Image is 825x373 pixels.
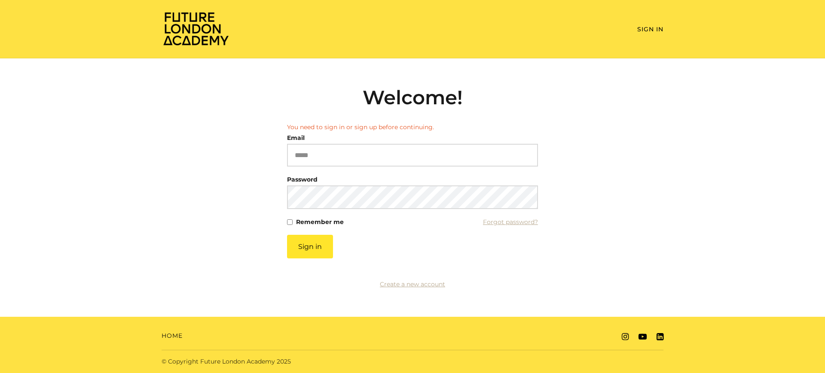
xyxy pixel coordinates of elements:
[287,132,305,144] label: Email
[162,11,230,46] img: Home Page
[296,216,344,228] label: Remember me
[287,123,538,132] li: You need to sign in or sign up before continuing.
[155,357,412,366] div: © Copyright Future London Academy 2025
[162,331,183,340] a: Home
[287,173,318,185] label: Password
[637,25,663,33] a: Sign In
[380,280,445,288] a: Create a new account
[287,86,538,109] h2: Welcome!
[287,235,333,258] button: Sign in
[483,216,538,228] a: Forgot password?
